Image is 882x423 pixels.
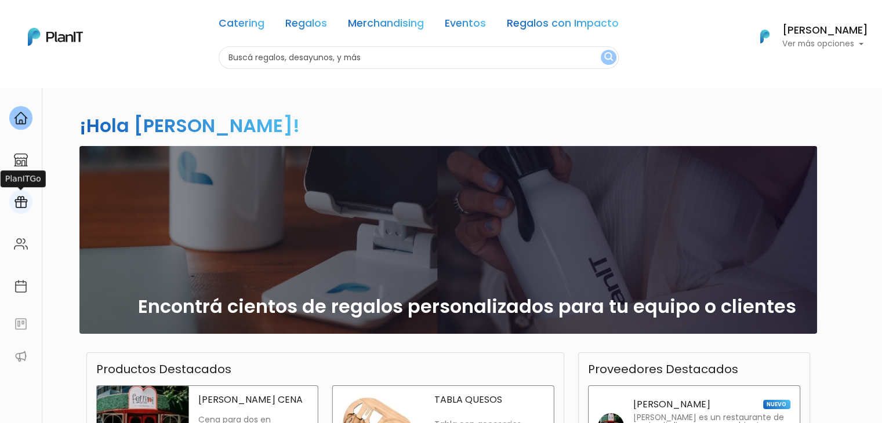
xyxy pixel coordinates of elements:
[198,395,308,404] p: [PERSON_NAME] CENA
[219,46,619,69] input: Buscá regalos, desayunos, y más
[604,52,613,63] img: search_button-432b6d5273f82d61273b3651a40e1bd1b912527efae98b1b7a1b2c0702e16a8d.svg
[14,111,28,125] img: home-e721727adea9d79c4d83392d1f703f7f8bce08238fde08b1acbfd93340b81755.svg
[1,170,46,187] div: PlanITGo
[219,19,264,32] a: Catering
[28,28,83,46] img: PlanIt Logo
[14,153,28,167] img: marketplace-4ceaa7011d94191e9ded77b95e3339b90024bf715f7c57f8cf31f2d8c509eaba.svg
[14,349,28,363] img: partners-52edf745621dab592f3b2c58e3bca9d71375a7ef29c3b500c9f145b62cc070d4.svg
[434,395,545,404] p: TABLA QUESOS
[752,24,778,49] img: PlanIt Logo
[14,317,28,331] img: feedback-78b5a0c8f98aac82b08bfc38622c3050aee476f2c9584af64705fc4e61158814.svg
[138,296,796,318] h2: Encontrá cientos de regalos personalizados para tu equipo o clientes
[14,195,28,209] img: campaigns-02234683943229c281be62815700db0a1741e53638e28bf9629b52c665b00959.svg
[745,21,868,52] button: PlanIt Logo [PERSON_NAME] Ver más opciones
[445,19,486,32] a: Eventos
[348,19,424,32] a: Merchandising
[14,237,28,251] img: people-662611757002400ad9ed0e3c099ab2801c6687ba6c219adb57efc949bc21e19d.svg
[96,362,231,376] h3: Productos Destacados
[763,400,790,409] span: NUEVO
[588,362,738,376] h3: Proveedores Destacados
[14,279,28,293] img: calendar-87d922413cdce8b2cf7b7f5f62616a5cf9e4887200fb71536465627b3292af00.svg
[79,112,300,138] h2: ¡Hola [PERSON_NAME]!
[782,25,868,36] h6: [PERSON_NAME]
[507,19,619,32] a: Regalos con Impacto
[285,19,327,32] a: Regalos
[633,400,710,409] p: [PERSON_NAME]
[60,11,167,34] div: ¿Necesitás ayuda?
[782,40,868,48] p: Ver más opciones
